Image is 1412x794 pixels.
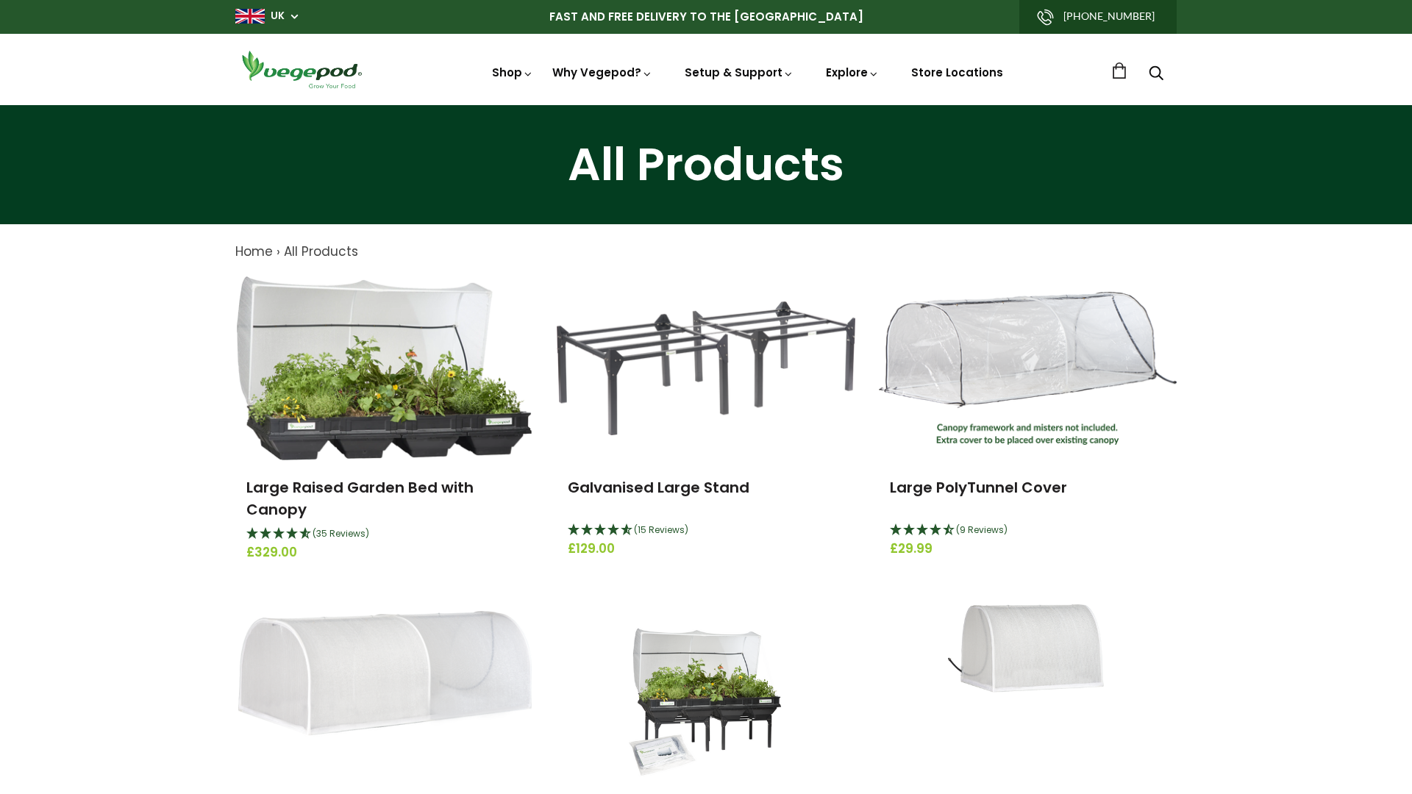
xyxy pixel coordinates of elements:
[284,243,358,260] a: All Products
[277,243,280,260] span: ›
[18,142,1394,187] h1: All Products
[557,301,855,435] img: Galvanised Large Stand
[948,604,1107,788] img: Replacement VegeCover Kit – Medium (includes poles, connectors, hinge clips, misters and mesh cover)
[568,477,749,498] a: Galvanised Large Stand
[890,540,1166,559] span: £29.99
[271,9,285,24] a: UK
[568,521,844,540] div: 4.67 Stars - 15 Reviews
[246,477,474,520] a: Large Raised Garden Bed with Canopy
[235,9,265,24] img: gb_large.png
[568,540,844,559] span: £129.00
[492,65,533,80] a: Shop
[685,65,794,80] a: Setup & Support
[879,292,1177,446] img: Large PolyTunnel Cover
[235,243,273,260] a: Home
[237,276,531,460] img: Large Raised Garden Bed with Canopy
[890,477,1067,498] a: Large PolyTunnel Cover
[246,543,522,562] span: £329.00
[629,604,783,788] img: Large Vegepod with Canopy (Mesh), Stand and Polytunnel cover
[890,521,1166,540] div: 4.44 Stars - 9 Reviews
[235,243,1177,262] nav: breadcrumbs
[246,525,522,544] div: 4.69 Stars - 35 Reviews
[956,523,1008,536] span: 4.44 Stars - 9 Reviews
[634,523,688,536] span: 4.67 Stars - 15 Reviews
[552,65,652,80] a: Why Vegepod?
[235,49,368,90] img: Vegepod
[1149,67,1163,82] a: Search
[826,65,879,80] a: Explore
[313,527,369,540] span: 4.69 Stars - 35 Reviews
[235,611,533,782] img: Replacement VegeCover Kit – Large (includes poles, connectors, hinge clips, misters and mesh cover)
[911,65,1003,80] a: Store Locations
